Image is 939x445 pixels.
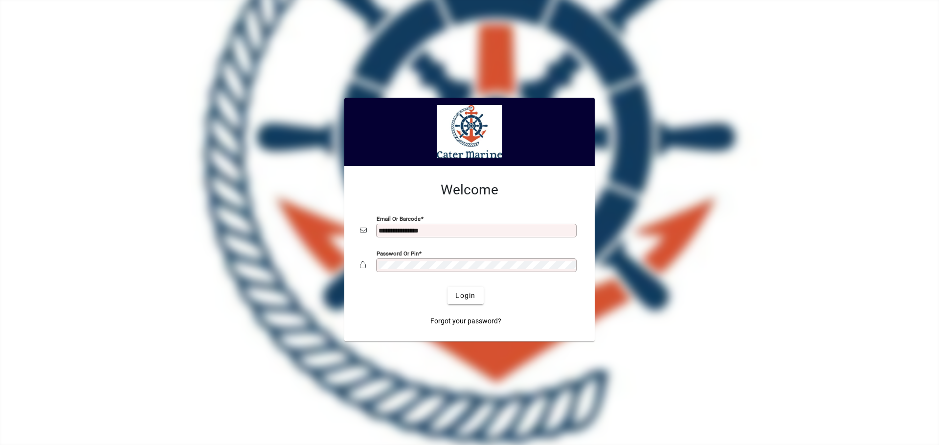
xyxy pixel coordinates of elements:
[430,316,501,326] span: Forgot your password?
[360,182,579,198] h2: Welcome
[447,287,483,304] button: Login
[377,215,421,222] mat-label: Email or Barcode
[377,250,419,257] mat-label: Password or Pin
[426,312,505,330] a: Forgot your password?
[455,291,475,301] span: Login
